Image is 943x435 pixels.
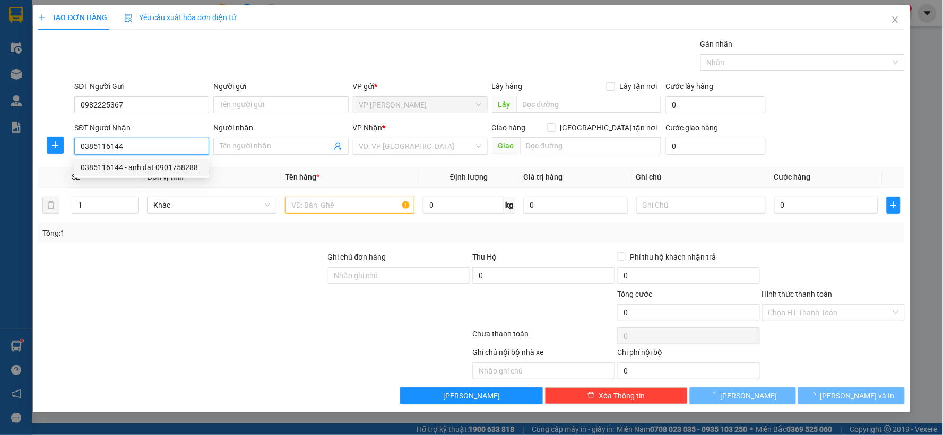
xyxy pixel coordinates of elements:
label: Ghi chú đơn hàng [328,253,386,261]
span: kg [504,197,515,214]
input: Cước giao hàng [665,138,766,155]
span: [PERSON_NAME] [443,390,500,402]
span: Cước hàng [774,173,811,181]
input: 0 [523,197,628,214]
div: Ghi chú nội bộ nhà xe [472,347,615,362]
div: SĐT Người Gửi [74,81,209,92]
div: Người gửi [213,81,348,92]
span: Thu Hộ [472,253,497,261]
label: Cước lấy hàng [665,82,713,91]
span: user-add [334,142,342,150]
input: Dọc đường [520,137,662,154]
span: Khác [153,197,270,213]
input: Ghi Chú [636,197,766,214]
span: Tổng cước [617,290,652,298]
div: 0385116144 - anh đạt 0901758288 [81,162,203,173]
span: Xóa Thông tin [599,390,645,402]
img: icon [124,14,133,22]
input: Dọc đường [516,96,662,113]
span: [GEOGRAPHIC_DATA] tận nơi [556,122,661,134]
div: VP gửi [353,81,488,92]
button: [PERSON_NAME] [400,387,543,404]
input: Cước lấy hàng [665,96,766,113]
div: Chưa thanh toán [471,328,616,347]
span: loading [809,392,820,399]
span: VP Hà Huy Tập [359,97,481,113]
span: Lấy hàng [492,82,523,91]
span: delete [587,392,595,400]
button: Close [880,5,910,35]
button: plus [47,137,64,154]
div: 0385116144 - anh đạt 0901758288 [74,159,209,176]
button: [PERSON_NAME] và In [798,387,905,404]
span: VP Nhận [353,123,383,132]
span: plus [47,141,63,149]
input: VD: Bàn, Ghế [285,197,414,214]
label: Gán nhãn [700,40,733,48]
button: deleteXóa Thông tin [545,387,688,404]
span: [PERSON_NAME] và In [820,390,895,402]
label: Hình thức thanh toán [762,290,833,298]
label: Cước giao hàng [665,123,718,132]
div: Chi phí nội bộ [617,347,760,362]
span: Giao [492,137,520,154]
span: plus [887,201,899,209]
div: SĐT Người Nhận [74,122,209,134]
span: close [891,15,899,24]
span: plus [38,14,46,21]
span: Giá trị hàng [523,173,563,181]
button: plus [887,197,900,214]
span: [PERSON_NAME] [720,390,777,402]
button: delete [42,197,59,214]
span: Phí thu hộ khách nhận trả [626,251,720,263]
span: Tên hàng [285,173,319,181]
div: Tổng: 1 [42,227,364,239]
span: Yêu cầu xuất hóa đơn điện tử [124,13,236,22]
span: Lấy [492,96,516,113]
span: SL [72,173,80,181]
th: Ghi chú [632,167,770,188]
span: Lấy tận nơi [615,81,661,92]
span: Định lượng [450,173,488,181]
span: Giao hàng [492,123,526,132]
input: Nhập ghi chú [472,362,615,379]
span: loading [708,392,720,399]
div: Người nhận [213,122,348,134]
input: Ghi chú đơn hàng [328,267,471,284]
span: TẠO ĐƠN HÀNG [38,13,107,22]
button: [PERSON_NAME] [690,387,797,404]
